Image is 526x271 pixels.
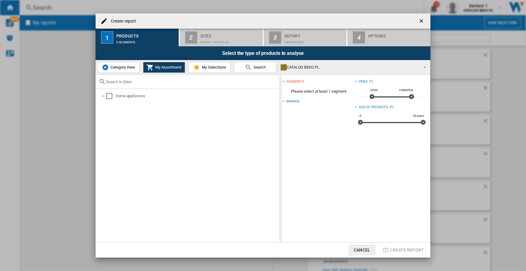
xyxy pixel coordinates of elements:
div: Products [116,31,176,37]
span: 30 years [412,113,425,118]
span: My Selections [200,65,226,70]
ng-md-icon: getI18NText('BUTTONS.CLOSE_DIALOG') [418,18,426,25]
div: 4 [353,31,365,44]
button: Category View [97,62,139,73]
div: Sites [200,31,260,37]
div: 1 [101,31,113,44]
div: Default profile (4) [200,37,260,44]
span: Please select at least 1 segment [282,86,355,97]
div: CATALOG BEKO PL [281,63,418,72]
div: 0 segments [116,37,176,44]
div: Price [359,79,368,84]
span: Search [252,65,266,70]
div: Age of products [359,105,388,110]
div: Brands [286,99,299,104]
span: 0 [359,113,362,118]
button: Create report [380,244,426,255]
span: Create report [390,248,424,252]
button: My Selections [188,62,230,73]
div: Report [284,31,344,37]
div: 3 [269,31,281,44]
button: getI18NText('BUTTONS.CLOSE_DIALOG') [416,15,428,27]
h4: Create report [108,18,136,24]
div: Price Matrix [284,37,344,44]
span: 0PLN [370,88,379,93]
span: Category View [109,65,135,70]
div: segments [286,79,304,84]
md-checkbox: Select [106,93,115,99]
div: Home appliances [115,93,279,99]
div: Options [368,31,428,37]
button: Cancel [349,244,375,255]
button: 4 Options [347,29,430,46]
div: 2 [185,31,197,44]
input: Search in Sites [106,80,276,84]
span: My Assortment [154,65,181,70]
span: 10000PLN [398,88,414,93]
button: My Assortment [143,62,185,73]
div: Select the type of products to analyse [96,46,430,60]
button: Search [234,62,276,73]
img: wiser-icon-blue.png [102,64,109,71]
button: 3 Report Price Matrix [264,29,347,46]
button: 1 Products 0 segments [96,29,179,46]
button: 2 Sites Default profile (4) [180,29,263,46]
